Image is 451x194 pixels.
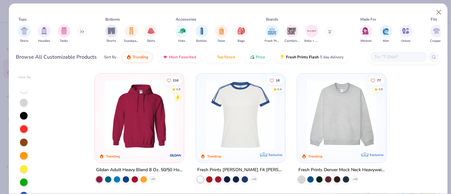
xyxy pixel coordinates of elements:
button: filter button [215,25,228,43]
img: Sweatpants Image [128,27,135,35]
button: filter button [304,25,319,43]
div: filter for Tanks [58,25,70,43]
img: Bottles Image [198,27,205,35]
img: Bags Image [238,27,245,35]
div: filter for Fresh Prints [265,25,279,43]
span: Unisex [401,39,411,43]
div: Browse All Customizable Products [16,53,97,61]
img: Shorts Image [108,27,115,35]
img: Unisex Image [402,27,409,35]
span: Fresh Prints [265,39,279,43]
img: a164e800-7022-4571-a324-30c76f641635 [178,80,254,150]
div: filter for Unisex [400,25,412,43]
img: Totes Image [218,27,225,35]
button: filter button [400,25,412,43]
button: Price [245,52,270,62]
button: filter button [265,25,279,43]
img: 01756b78-01f6-4cc6-8d8a-3c30c1a0c8ac [101,80,178,150]
span: Shirts [20,39,29,43]
span: Top Rated [217,55,235,60]
span: Comfort Colors [284,39,299,43]
img: Bella + Canvas Image [307,26,317,36]
div: filter for Hoodies [38,25,50,43]
div: filter for Shorts [105,25,118,43]
button: filter button [58,25,70,43]
button: Trending [121,52,153,62]
span: Sweatpants [124,39,139,43]
span: 216 [173,79,179,82]
div: filter for Men [380,25,392,43]
span: Exclusive [370,153,384,157]
button: filter button [175,25,188,43]
span: Trending [133,55,148,60]
img: trending.gif [126,55,131,60]
button: filter button [380,25,392,43]
div: filter for Sweatpants [124,25,139,43]
img: most_fav.gif [163,55,168,60]
button: Most Favorited [158,52,201,62]
span: Totes [218,39,225,43]
span: 16 [276,79,280,82]
span: Exclusive [269,153,282,157]
div: Gildan Adult Heavy Blend 8 Oz. 50/50 Hooded Sweatshirt [96,166,183,174]
div: filter for Shirts [18,25,31,43]
span: Price [256,55,265,60]
span: Skirts [147,39,155,43]
button: filter button [145,25,157,43]
button: filter button [284,25,299,43]
div: Filter By [18,75,31,80]
div: Brands [266,16,278,22]
img: Men Image [382,27,389,35]
img: Hoodies Image [41,27,48,35]
div: filter for Bella + Canvas [304,25,319,43]
img: flash.gif [280,55,285,60]
img: Cropped Image [433,27,440,35]
span: Fresh Prints Flash [286,55,319,60]
div: Made For [360,16,376,22]
img: Skirts Image [147,27,155,35]
span: Most Favorited [169,55,196,60]
div: Fresh Prints [PERSON_NAME] Fit [PERSON_NAME] Shirt with Stripes [197,166,284,174]
button: filter button [18,25,31,43]
div: 4.8 [176,87,180,92]
span: Hats [178,39,185,43]
button: Top Rated [206,52,240,62]
span: 5 day delivery [320,54,343,61]
div: Sort By [104,54,116,60]
div: filter for Hats [175,25,188,43]
button: Close [433,6,445,18]
img: Tanks Image [61,27,68,35]
img: TopRated.gif [211,55,216,60]
div: 4.8 [378,87,383,92]
div: Accessories [176,16,197,22]
div: Fresh Prints Denver Mock Neck Heavyweight Sweatshirt [298,166,385,174]
span: Cropped [430,39,443,43]
div: filter for Women [360,25,373,43]
span: + 15 [252,178,256,181]
button: filter button [105,25,118,43]
span: + 37 [150,178,155,181]
div: filter for Cropped [430,25,443,43]
span: Women [361,39,372,43]
button: filter button [38,25,50,43]
div: Fits [431,16,437,22]
div: Bottoms [106,16,120,22]
input: Try "T-Shirt" [374,53,423,61]
button: Like [266,76,283,85]
span: Bags [238,39,245,43]
span: Bella + Canvas [304,39,319,43]
button: filter button [124,25,139,43]
button: Fresh Prints Flash5 day delivery [275,52,348,62]
div: 4.4 [277,87,282,92]
span: Tanks [60,39,68,43]
button: filter button [360,25,373,43]
div: filter for Totes [215,25,228,43]
div: filter for Comfort Colors [284,25,299,43]
div: Tops [18,16,27,22]
span: + 10 [353,178,357,181]
img: Shirts Image [21,27,28,35]
button: Like [368,76,384,85]
span: Men [383,39,389,43]
img: Fresh Prints Image [267,26,277,36]
span: Bottles [196,39,207,43]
